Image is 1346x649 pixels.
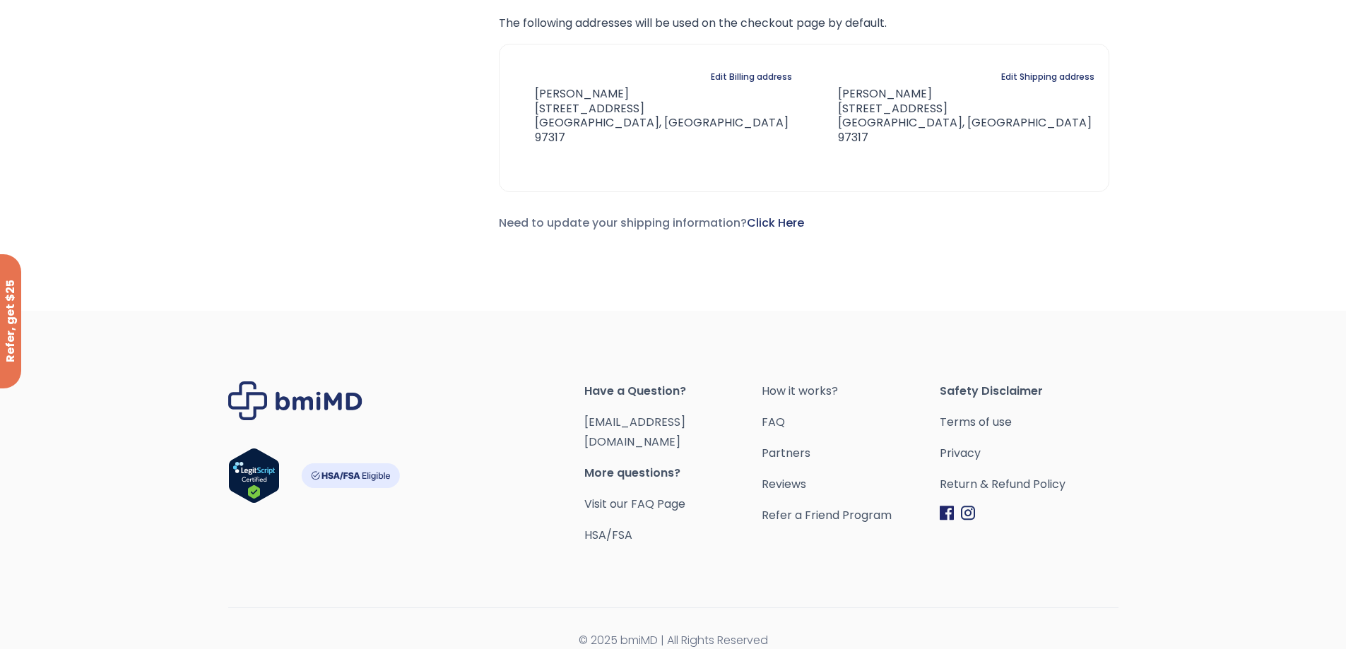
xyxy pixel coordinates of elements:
img: Brand Logo [228,381,362,420]
img: HSA-FSA [301,463,400,488]
a: Refer a Friend Program [762,506,940,525]
a: Edit Billing address [711,67,792,87]
a: FAQ [762,412,940,432]
img: Instagram [961,506,975,520]
span: Have a Question? [584,381,762,401]
a: [EMAIL_ADDRESS][DOMAIN_NAME] [584,414,685,450]
p: The following addresses will be used on the checkout page by default. [499,13,1109,33]
img: Facebook [940,506,954,520]
address: [PERSON_NAME] [STREET_ADDRESS] [GEOGRAPHIC_DATA], [GEOGRAPHIC_DATA] 97317 [815,87,1094,145]
a: Reviews [762,475,940,494]
span: Need to update your shipping information? [499,215,804,231]
img: Verify Approval for www.bmimd.com [228,448,280,504]
a: Edit Shipping address [1001,67,1094,87]
a: Partners [762,443,940,463]
address: [PERSON_NAME] [STREET_ADDRESS] [GEOGRAPHIC_DATA], [GEOGRAPHIC_DATA] 97317 [514,87,793,145]
a: HSA/FSA [584,527,632,543]
a: How it works? [762,381,940,401]
span: More questions? [584,463,762,483]
a: Terms of use [940,412,1118,432]
span: Safety Disclaimer [940,381,1118,401]
a: Verify LegitScript Approval for www.bmimd.com [228,448,280,510]
a: Visit our FAQ Page [584,496,685,512]
a: Click Here [747,215,804,231]
a: Return & Refund Policy [940,475,1118,494]
a: Privacy [940,443,1118,463]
